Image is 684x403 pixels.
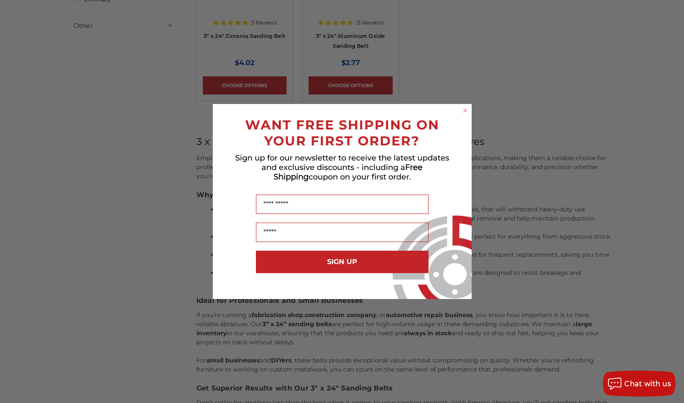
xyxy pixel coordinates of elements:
[256,251,429,273] button: SIGN UP
[274,163,423,182] span: Free Shipping
[461,106,470,115] button: Close dialog
[245,117,439,149] span: WANT FREE SHIPPING ON YOUR FIRST ORDER?
[256,223,429,242] input: Email
[624,380,671,388] span: Chat with us
[235,153,449,182] span: Sign up for our newsletter to receive the latest updates and exclusive discounts - including a co...
[603,371,675,397] button: Chat with us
